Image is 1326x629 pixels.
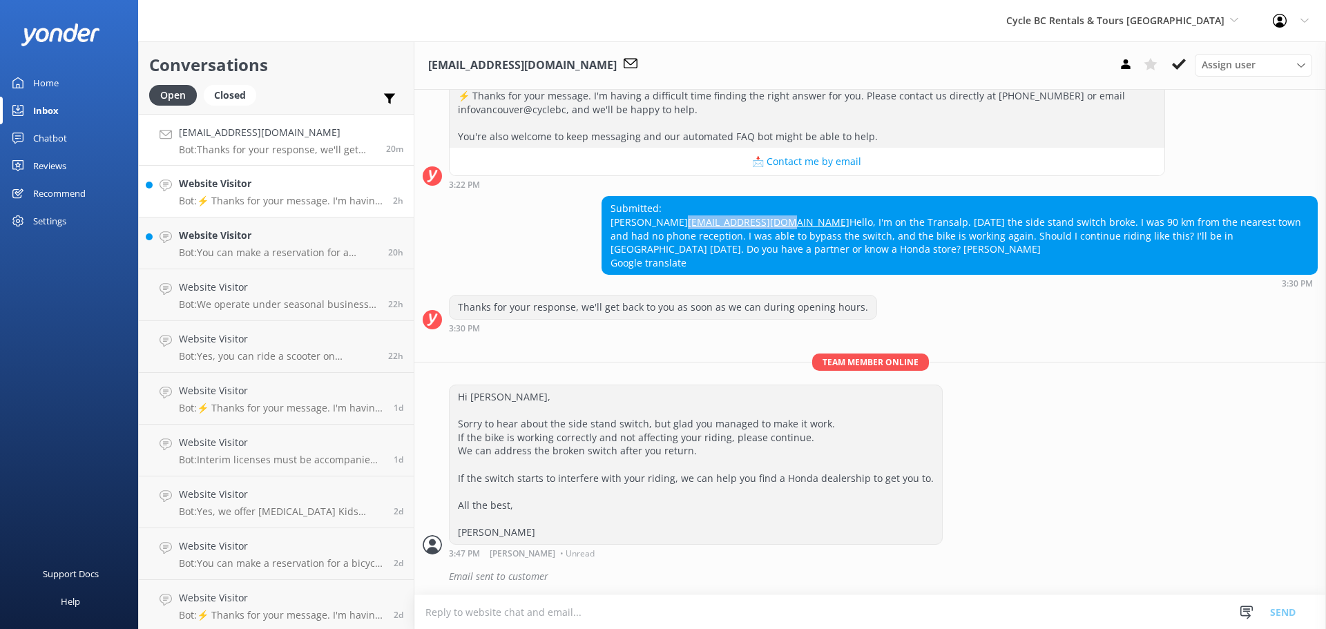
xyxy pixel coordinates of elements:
[179,228,378,243] h4: Website Visitor
[149,85,197,106] div: Open
[139,476,414,528] a: Website VisitorBot:Yes, we offer [MEDICAL_DATA] Kids Bikes, which are built for kids who are roll...
[139,528,414,580] a: Website VisitorBot:You can make a reservation for a bicycle rental through our online booking sys...
[388,350,403,362] span: Aug 31 2025 05:34pm (UTC -07:00) America/Tijuana
[560,550,595,558] span: • Unread
[450,296,876,319] div: Thanks for your response, we'll get back to you as soon as we can during opening hours.
[602,197,1317,274] div: Submitted: [PERSON_NAME] Hello, I'm on the Transalp. [DATE] the side stand switch broke. I was 90...
[414,595,1326,629] textarea: To enrich screen reader interactions, please activate Accessibility in Grammarly extension settings
[1195,54,1312,76] div: Assign User
[139,114,414,166] a: [EMAIL_ADDRESS][DOMAIN_NAME]Bot:Thanks for your response, we'll get back to you as soon as we can...
[179,298,378,311] p: Bot: We operate under seasonal business hours, which vary throughout the year. For the most up-to...
[179,609,383,621] p: Bot: ⚡ Thanks for your message. I'm having a difficult time finding the right answer for you. Ple...
[33,180,86,207] div: Recommend
[179,144,376,156] p: Bot: Thanks for your response, we'll get back to you as soon as we can during opening hours.
[449,180,1165,189] div: Sep 01 2025 03:22pm (UTC -07:00) America/Tijuana
[179,505,383,518] p: Bot: Yes, we offer [MEDICAL_DATA] Kids Bikes, which are built for kids who are rolling with confi...
[179,454,383,466] p: Bot: Interim licenses must be accompanied with valid government-issued photo ID. If you have both...
[204,87,263,102] a: Closed
[33,97,59,124] div: Inbox
[1006,14,1224,27] span: Cycle BC Rentals & Tours [GEOGRAPHIC_DATA]
[149,52,403,78] h2: Conversations
[450,148,1164,175] button: 📩 Contact me by email
[21,23,100,46] img: yonder-white-logo.png
[388,246,403,258] span: Aug 31 2025 07:28pm (UTC -07:00) America/Tijuana
[394,557,403,569] span: Aug 30 2025 08:37am (UTC -07:00) America/Tijuana
[394,609,403,621] span: Aug 29 2025 08:01pm (UTC -07:00) America/Tijuana
[449,548,943,558] div: Sep 01 2025 03:47pm (UTC -07:00) America/Tijuana
[449,550,480,558] strong: 3:47 PM
[179,280,378,295] h4: Website Visitor
[204,85,256,106] div: Closed
[449,181,480,189] strong: 3:22 PM
[602,278,1318,288] div: Sep 01 2025 03:30pm (UTC -07:00) America/Tijuana
[449,323,877,333] div: Sep 01 2025 03:30pm (UTC -07:00) America/Tijuana
[394,454,403,465] span: Aug 30 2025 08:55pm (UTC -07:00) America/Tijuana
[179,331,378,347] h4: Website Visitor
[179,350,378,362] p: Bot: Yes, you can ride a scooter on [PERSON_NAME][GEOGRAPHIC_DATA]. The [PERSON_NAME] Island Day ...
[43,560,99,588] div: Support Docs
[33,207,66,235] div: Settings
[139,373,414,425] a: Website VisitorBot:⚡ Thanks for your message. I'm having a difficult time finding the right answe...
[179,539,383,554] h4: Website Visitor
[449,325,480,333] strong: 3:30 PM
[139,166,414,217] a: Website VisitorBot:⚡ Thanks for your message. I'm having a difficult time finding the right answe...
[33,124,67,152] div: Chatbot
[428,57,617,75] h3: [EMAIL_ADDRESS][DOMAIN_NAME]
[490,550,555,558] span: [PERSON_NAME]
[61,588,80,615] div: Help
[179,383,383,398] h4: Website Visitor
[449,565,1318,588] div: Email sent to customer
[688,215,849,229] a: [EMAIL_ADDRESS][DOMAIN_NAME]
[179,487,383,502] h4: Website Visitor
[423,565,1318,588] div: 2025-09-01T22:50:23.168
[179,195,383,207] p: Bot: ⚡ Thanks for your message. I'm having a difficult time finding the right answer for you. Ple...
[394,505,403,517] span: Aug 30 2025 02:36pm (UTC -07:00) America/Tijuana
[149,87,204,102] a: Open
[139,217,414,269] a: Website VisitorBot:You can make a reservation for a bicycle rental through our online booking sys...
[1282,280,1313,288] strong: 3:30 PM
[179,435,383,450] h4: Website Visitor
[33,152,66,180] div: Reviews
[394,402,403,414] span: Aug 31 2025 10:15am (UTC -07:00) America/Tijuana
[1202,57,1256,72] span: Assign user
[812,354,929,371] span: Team member online
[388,298,403,310] span: Aug 31 2025 05:40pm (UTC -07:00) America/Tijuana
[179,590,383,606] h4: Website Visitor
[386,143,403,155] span: Sep 01 2025 03:30pm (UTC -07:00) America/Tijuana
[139,269,414,321] a: Website VisitorBot:We operate under seasonal business hours, which vary throughout the year. For ...
[139,321,414,373] a: Website VisitorBot:Yes, you can ride a scooter on [PERSON_NAME][GEOGRAPHIC_DATA]. The [PERSON_NAM...
[179,557,383,570] p: Bot: You can make a reservation for a bicycle rental through our online booking system. Just clic...
[179,176,383,191] h4: Website Visitor
[450,385,942,544] div: Hi [PERSON_NAME], Sorry to hear about the side stand switch, but glad you managed to make it work...
[393,195,403,206] span: Sep 01 2025 01:34pm (UTC -07:00) America/Tijuana
[450,84,1164,148] div: ⚡ Thanks for your message. I'm having a difficult time finding the right answer for you. Please c...
[179,402,383,414] p: Bot: ⚡ Thanks for your message. I'm having a difficult time finding the right answer for you. Ple...
[179,246,378,259] p: Bot: You can make a reservation for a bicycle rental through our online booking system. Just clic...
[139,425,414,476] a: Website VisitorBot:Interim licenses must be accompanied with valid government-issued photo ID. If...
[179,125,376,140] h4: [EMAIL_ADDRESS][DOMAIN_NAME]
[33,69,59,97] div: Home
